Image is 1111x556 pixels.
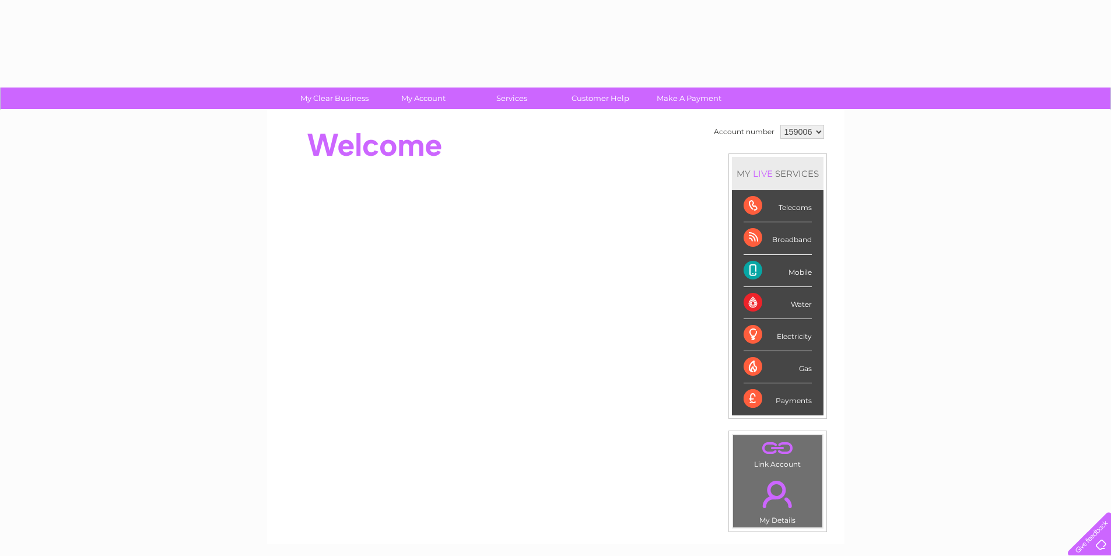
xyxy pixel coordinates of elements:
div: Mobile [744,255,812,287]
a: My Clear Business [286,88,383,109]
a: Services [464,88,560,109]
div: Payments [744,383,812,415]
div: Telecoms [744,190,812,222]
div: Broadband [744,222,812,254]
div: Electricity [744,319,812,351]
div: LIVE [751,168,775,179]
div: MY SERVICES [732,157,823,190]
a: Customer Help [552,88,649,109]
div: Water [744,287,812,319]
td: Account number [711,122,777,142]
a: My Account [375,88,471,109]
a: . [736,438,819,459]
td: My Details [733,471,823,528]
div: Gas [744,351,812,383]
a: Make A Payment [641,88,737,109]
a: . [736,474,819,515]
td: Link Account [733,435,823,471]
